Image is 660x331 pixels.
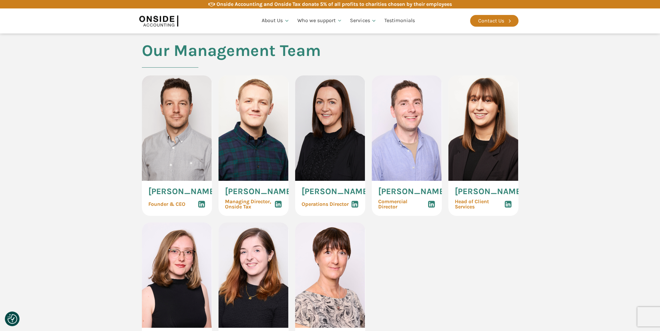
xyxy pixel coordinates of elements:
[378,199,428,209] span: Commercial Director
[455,187,524,196] span: [PERSON_NAME]
[225,187,294,196] span: [PERSON_NAME]
[470,15,518,27] a: Contact Us
[380,10,419,32] a: Testimonials
[293,10,346,32] a: Who we support
[258,10,293,32] a: About Us
[148,202,185,207] span: Founder & CEO
[225,199,271,209] span: Managing Director, Onside Tax
[478,17,504,25] div: Contact Us
[378,187,447,196] span: [PERSON_NAME]
[142,42,321,75] h2: Our Management Team
[346,10,380,32] a: Services
[455,199,504,209] span: Head of Client Services
[139,13,178,28] img: Onside Accounting
[7,314,17,324] button: Consent Preferences
[302,202,349,207] span: Operations Director
[302,187,370,196] span: [PERSON_NAME]
[7,314,17,324] img: Revisit consent button
[148,187,217,196] span: [PERSON_NAME]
